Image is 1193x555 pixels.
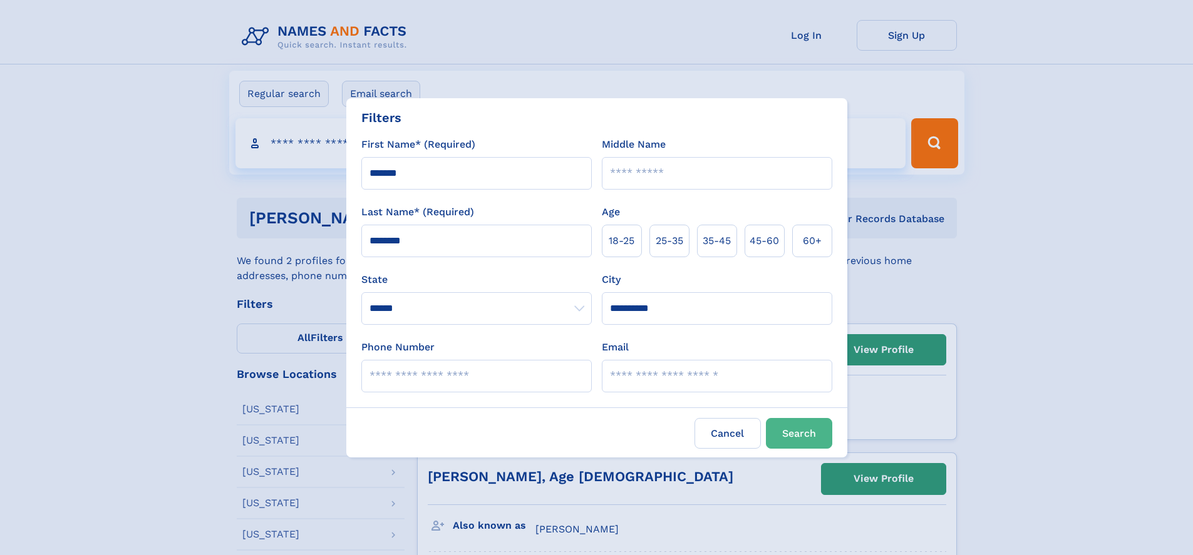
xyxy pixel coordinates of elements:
label: Phone Number [361,340,435,355]
span: 60+ [803,233,822,248]
span: 18‑25 [609,233,634,248]
label: First Name* (Required) [361,137,475,152]
label: Cancel [695,418,761,449]
span: 35‑45 [703,233,731,248]
label: Age [602,205,620,220]
button: Search [766,418,832,449]
label: Email [602,340,629,355]
label: City [602,272,621,287]
span: 45‑60 [750,233,779,248]
span: 25‑35 [656,233,683,248]
label: Middle Name [602,137,666,152]
label: Last Name* (Required) [361,205,474,220]
label: State [361,272,592,287]
div: Filters [361,108,401,127]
